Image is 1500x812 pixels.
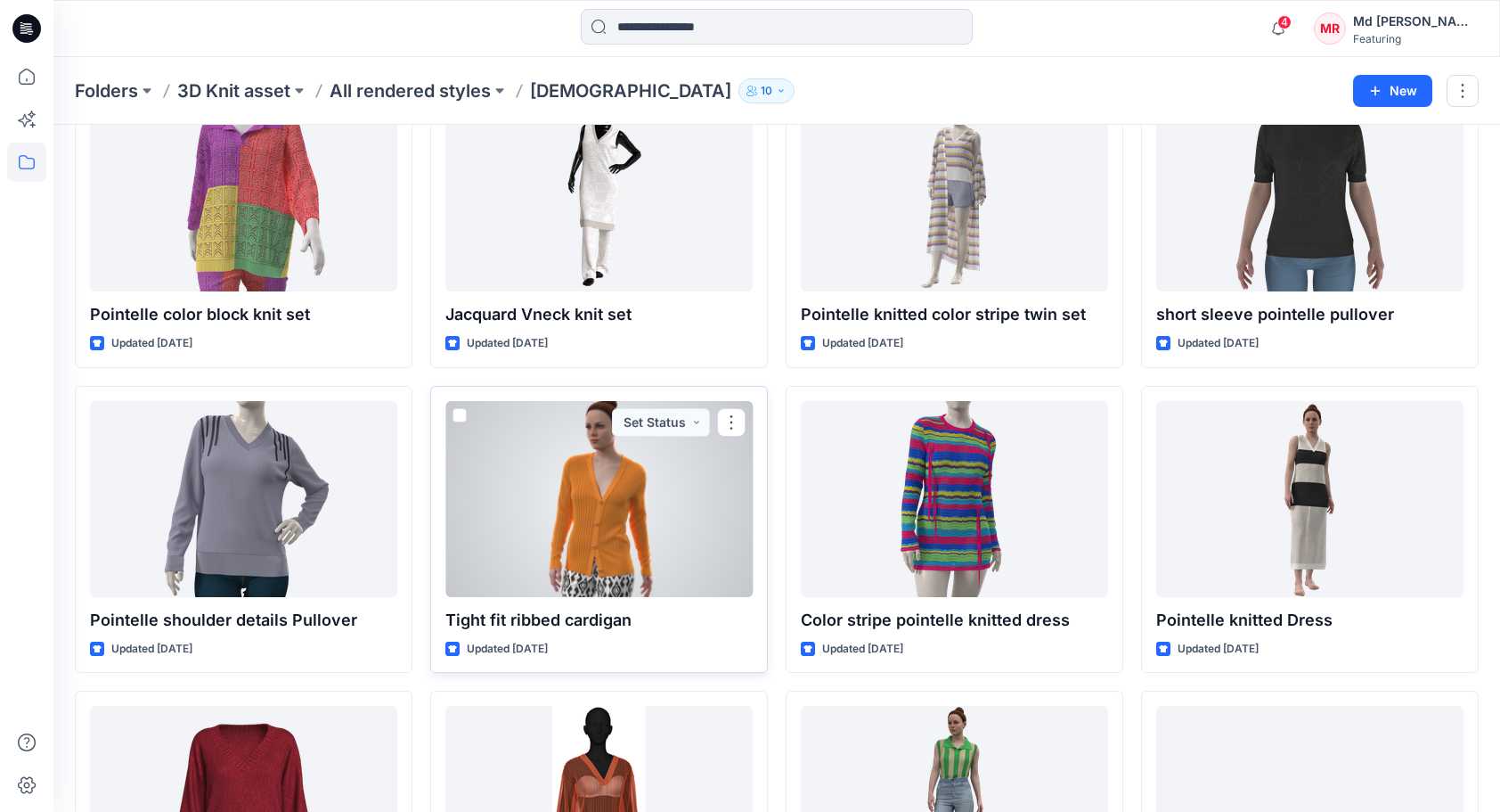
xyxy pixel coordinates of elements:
[1178,640,1259,659] p: Updated [DATE]
[761,81,772,101] p: 10
[467,640,548,659] p: Updated [DATE]
[1178,334,1259,353] p: Updated [DATE]
[90,401,397,597] a: Pointelle shoulder details Pullover
[467,334,548,353] p: Updated [DATE]
[90,608,397,633] p: Pointelle shoulder details Pullover
[75,78,138,103] a: Folders
[177,78,290,103] a: 3D Knit asset
[801,302,1108,327] p: Pointelle knitted color stripe twin set
[801,401,1108,597] a: Color stripe pointelle knitted dress
[530,78,731,103] p: [DEMOGRAPHIC_DATA]
[1353,11,1478,32] div: Md [PERSON_NAME][DEMOGRAPHIC_DATA]
[111,640,192,659] p: Updated [DATE]
[1156,608,1463,633] p: Pointelle knitted Dress
[822,334,903,353] p: Updated [DATE]
[445,608,753,633] p: Tight fit ribbed cardigan
[90,302,397,327] p: Pointelle color block knit set
[738,78,795,103] button: 10
[1277,15,1292,29] span: 4
[1156,401,1463,597] a: Pointelle knitted Dress
[1314,12,1346,45] div: MR
[111,334,192,353] p: Updated [DATE]
[1156,302,1463,327] p: short sleeve pointelle pullover
[1353,75,1432,107] button: New
[445,95,753,291] a: Jacquard Vneck knit set
[1353,32,1478,45] div: Featuring
[822,640,903,659] p: Updated [DATE]
[445,401,753,597] a: Tight fit ribbed cardigan
[445,302,753,327] p: Jacquard Vneck knit set
[1156,95,1463,291] a: short sleeve pointelle pullover
[801,95,1108,291] a: Pointelle knitted color stripe twin set
[801,608,1108,633] p: Color stripe pointelle knitted dress
[90,95,397,291] a: Pointelle color block knit set
[330,78,491,103] a: All rendered styles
